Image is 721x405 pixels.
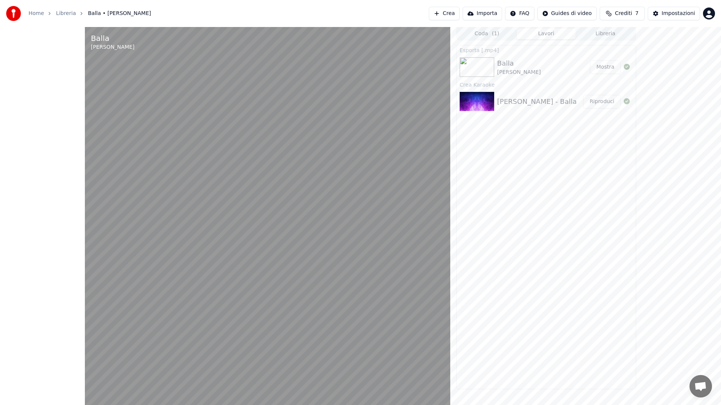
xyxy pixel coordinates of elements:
[537,7,597,20] button: Guides di video
[583,95,621,108] button: Riproduci
[463,7,502,20] button: Importa
[91,43,134,51] div: [PERSON_NAME]
[29,10,151,17] nav: breadcrumb
[429,7,460,20] button: Crea
[497,69,541,76] div: [PERSON_NAME]
[615,10,632,17] span: Crediti
[576,28,635,39] button: Libreria
[505,7,534,20] button: FAQ
[600,7,645,20] button: Crediti7
[662,10,695,17] div: Impostazioni
[497,58,541,69] div: Balla
[517,28,576,39] button: Lavori
[91,33,134,43] div: Balla
[88,10,151,17] span: Balla • [PERSON_NAME]
[56,10,76,17] a: Libreria
[635,10,638,17] span: 7
[590,60,621,74] button: Mostra
[497,96,577,107] div: [PERSON_NAME] - Balla
[689,375,712,397] a: Aprire la chat
[457,80,636,89] div: Crea Karaoke
[648,7,700,20] button: Impostazioni
[492,30,499,37] span: ( 1 )
[457,45,636,54] div: Esporta [.mp4]
[29,10,44,17] a: Home
[6,6,21,21] img: youka
[457,28,517,39] button: Coda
